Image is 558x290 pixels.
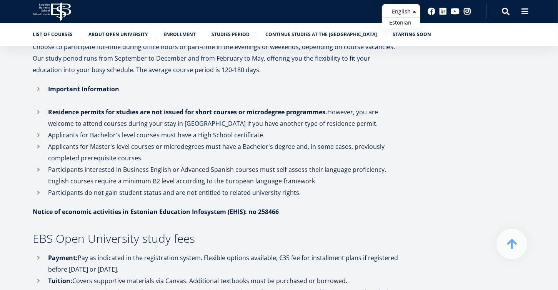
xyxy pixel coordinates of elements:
[33,141,398,164] li: Applicants for Master's level courses or microdegrees must have a Bachelor's degree and, in some ...
[33,129,398,141] li: Applicants for Bachelor's level courses must have a High School certificate.
[89,31,148,38] a: About Open University
[164,31,196,38] a: Enrollment
[33,233,398,244] h3: EBS Open University study fees
[48,108,328,116] strong: Residence permits for studies are not issued for short courses or microdegree programmes.
[33,252,398,275] li: Pay as indicated in the registration system. Flexible options available; €35 fee for installment ...
[33,164,398,187] li: Participants interested in Business English or Advanced Spanish courses must self-assess their la...
[440,8,447,15] a: Linkedin
[33,41,398,76] p: Choose to participate full-time during office hours or part-time in the evenings or weekends, dep...
[48,277,73,285] strong: Tuition:
[48,85,120,93] strong: Important Information
[48,254,78,262] strong: Payment:
[428,8,436,15] a: Facebook
[33,106,398,129] li: However, you are welcome to attend courses during your stay in [GEOGRAPHIC_DATA] if you have anot...
[33,187,398,198] li: Participants do not gain student status and are not entitled to related university rights.
[451,8,460,15] a: Youtube
[382,17,420,28] a: Estonian
[33,31,73,38] a: List of Courses
[266,31,377,38] a: Continue studies at the [GEOGRAPHIC_DATA]
[33,208,279,216] strong: Notice of economic activities in Estonian Education Infosystem (EHIS): no 258466
[464,8,471,15] a: Instagram
[212,31,250,38] a: Studies period
[393,31,431,38] a: Starting soon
